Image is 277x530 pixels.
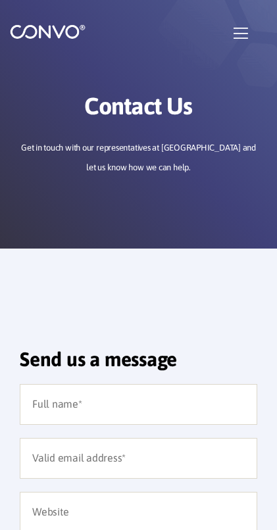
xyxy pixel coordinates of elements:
p: Get in touch with our representatives at [GEOGRAPHIC_DATA] and let us know how we can help. [17,138,261,178]
h1: Contact Us [17,92,261,130]
h2: Send us a message [20,347,257,381]
img: logo_1.png [10,24,86,39]
input: Full name* [20,384,257,425]
input: Valid email address* [20,438,257,479]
